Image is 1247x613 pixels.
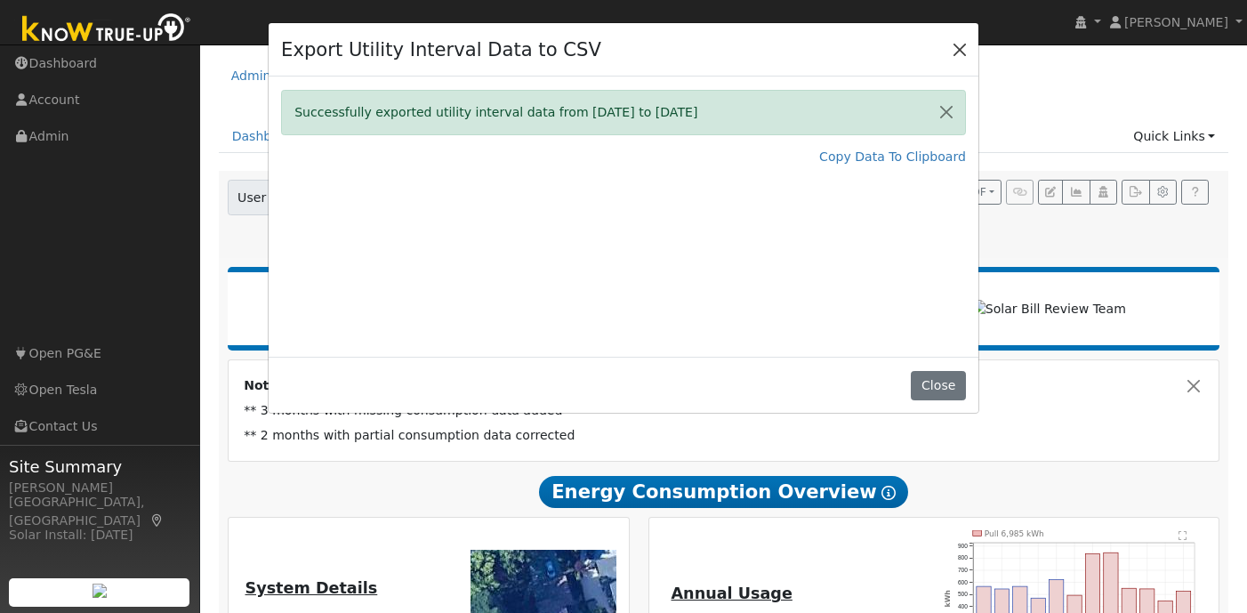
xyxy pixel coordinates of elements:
[819,148,966,166] a: Copy Data To Clipboard
[281,36,601,64] h4: Export Utility Interval Data to CSV
[281,90,966,135] div: Successfully exported utility interval data from [DATE] to [DATE]
[947,36,972,61] button: Close
[928,91,965,134] button: Close
[911,371,965,401] button: Close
